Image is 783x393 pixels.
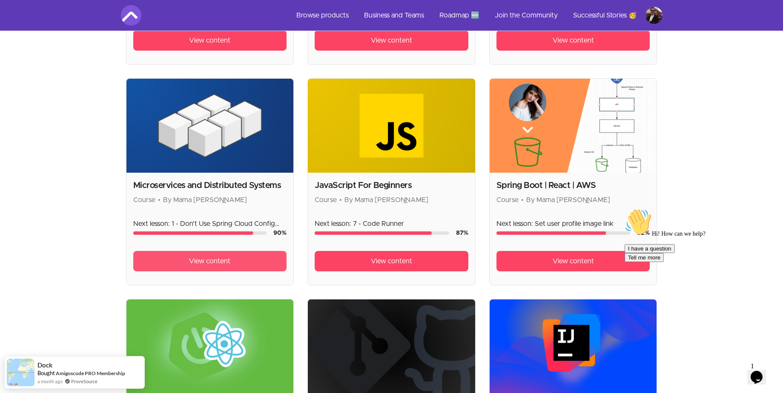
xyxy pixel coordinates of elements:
span: Dock [37,362,52,369]
span: View content [371,35,412,46]
a: Successful Stories 🥳 [566,5,644,26]
span: • [521,196,524,203]
iframe: chat widget [747,359,774,384]
span: 90 % [273,230,287,236]
span: By Mama [PERSON_NAME] [344,196,428,203]
img: provesource social proof notification image [7,359,34,386]
h2: JavaScript For Beginners [315,179,468,191]
p: Next lesson: Set user profile image link [496,219,650,229]
img: Product image for Spring Boot | React | AWS [490,79,657,173]
button: Tell me more [3,48,43,57]
img: :wave: [3,3,31,31]
span: 87 % [456,230,468,236]
span: Bought [37,370,55,376]
span: View content [371,256,412,266]
a: Join the Community [488,5,565,26]
button: I have a question [3,39,54,48]
span: View content [553,256,594,266]
span: Hi! How can we help? [3,26,84,32]
img: Amigoscode logo [121,5,141,26]
a: Roadmap 🆕 [433,5,486,26]
a: View content [496,30,650,51]
nav: Main [290,5,663,26]
div: 👋Hi! How can we help?I have a questionTell me more [3,3,157,57]
a: Browse products [290,5,356,26]
a: View content [133,30,287,51]
iframe: chat widget [621,205,774,355]
span: View content [189,256,230,266]
a: ProveSource [71,378,98,385]
a: Amigoscode PRO Membership [56,370,125,376]
span: By Mama [PERSON_NAME] [163,196,247,203]
span: View content [189,35,230,46]
span: Course [133,196,155,203]
span: Course [496,196,519,203]
span: View content [553,35,594,46]
a: View content [315,30,468,51]
div: Course progress [133,231,267,235]
img: Profile image for Vlad [645,7,663,24]
span: a month ago [37,378,63,385]
h2: Microservices and Distributed Systems [133,179,287,191]
div: Course progress [496,231,631,235]
span: Course [315,196,337,203]
a: Business and Teams [357,5,431,26]
span: By Mama [PERSON_NAME] [526,196,610,203]
p: Next lesson: 1 - Don't Use Spring Cloud Config Server [133,219,287,229]
a: View content [133,251,287,271]
a: View content [315,251,468,271]
div: Course progress [315,231,449,235]
p: Next lesson: 7 - Code Runner [315,219,468,229]
span: • [158,196,161,203]
img: Product image for JavaScript For Beginners [308,79,475,173]
span: • [339,196,342,203]
h2: Spring Boot | React | AWS [496,179,650,191]
img: Product image for Microservices and Distributed Systems [126,79,294,173]
a: View content [496,251,650,271]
